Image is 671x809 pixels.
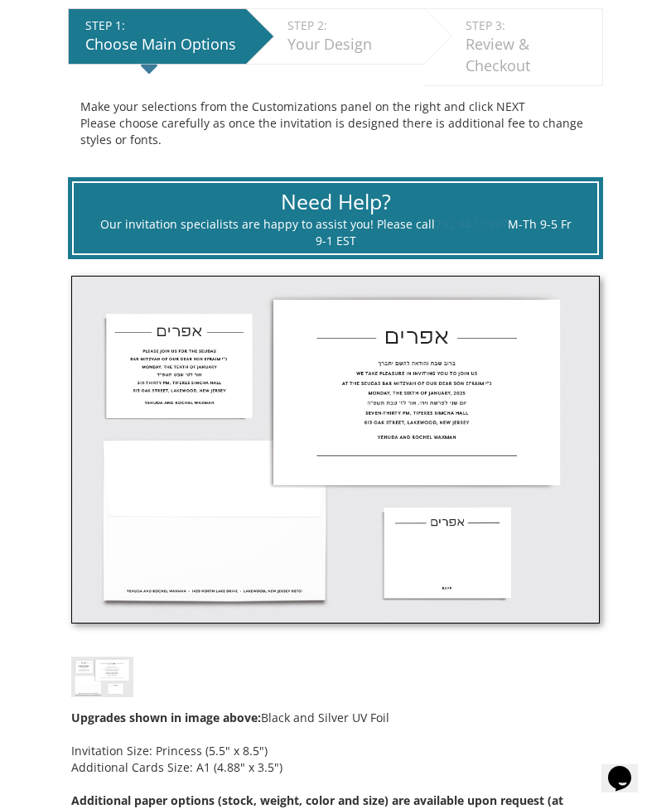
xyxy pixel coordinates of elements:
[435,216,508,232] a: 732.947.3597
[94,187,577,217] div: Need Help?
[601,743,654,792] iframe: chat widget
[466,17,593,34] div: STEP 3:
[94,216,577,249] div: Our invitation specialists are happy to assist you! Please call M-Th 9-5 Fr 9-1 EST
[71,710,261,725] span: Upgrades shown in image above:
[71,657,133,697] img: bminv-thumb-8.jpg
[80,99,591,148] div: Make your selections from the Customizations panel on the right and click NEXT Please choose care...
[71,276,600,624] img: bminv-thumb-8.jpg
[287,34,416,55] div: Your Design
[466,34,593,76] div: Review & Checkout
[287,17,416,34] div: STEP 2:
[85,34,238,55] div: Choose Main Options
[85,17,238,34] div: STEP 1:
